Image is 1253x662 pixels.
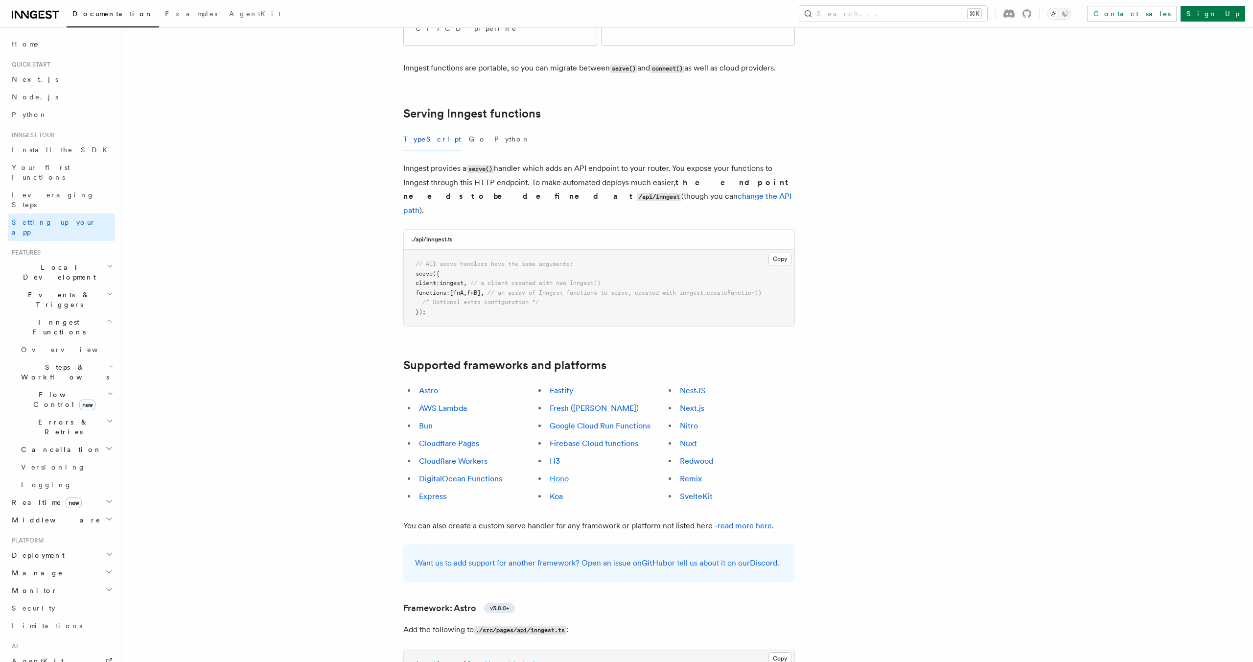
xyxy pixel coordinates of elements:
[412,236,453,243] h3: ./api/inngest.ts
[550,456,560,466] a: H3
[8,586,58,595] span: Monitor
[415,556,783,570] p: Want us to add support for another framework? Open an issue on or tell us about it on our .
[8,249,41,257] span: Features
[17,458,115,476] a: Versioning
[1087,6,1177,22] a: Contact sales
[419,403,467,413] a: AWS Lambda
[229,10,281,18] span: AgentKit
[12,111,47,118] span: Python
[419,386,438,395] a: Astro
[768,253,791,265] button: Copy
[8,290,107,309] span: Events & Triggers
[8,550,65,560] span: Deployment
[12,622,82,630] span: Limitations
[159,3,223,26] a: Examples
[8,341,115,494] div: Inngest Functions
[8,546,115,564] button: Deployment
[419,492,446,501] a: Express
[21,463,86,471] span: Versioning
[17,390,108,409] span: Flow Control
[450,289,464,296] span: [fnA
[8,159,115,186] a: Your first Functions
[403,128,461,150] button: TypeScript
[464,280,467,286] span: ,
[419,456,487,466] a: Cloudflare Workers
[8,262,107,282] span: Local Development
[12,218,96,236] span: Setting up your app
[8,582,115,599] button: Monitor
[17,358,115,386] button: Steps & Workflows
[718,521,772,530] a: read more here
[165,10,217,18] span: Examples
[422,299,539,306] span: /* Optional extra configuration */
[8,286,115,313] button: Events & Triggers
[12,93,58,101] span: Node.js
[8,617,115,635] a: Limitations
[403,107,541,120] a: Serving Inngest functions
[8,515,101,525] span: Middleware
[550,386,574,395] a: Fastify
[750,558,777,567] a: Discord
[680,492,713,501] a: SvelteKit
[436,280,440,286] span: :
[968,9,981,19] kbd: ⌘K
[416,289,446,296] span: functions
[799,6,987,22] button: Search...⌘K
[440,280,464,286] span: inngest
[474,626,566,635] code: ./src/pages/api/inngest.ts
[467,289,481,296] span: fnB]
[550,492,563,501] a: Koa
[680,386,706,395] a: NestJS
[680,474,702,483] a: Remix
[419,421,433,430] a: Bun
[17,341,115,358] a: Overview
[8,259,115,286] button: Local Development
[21,481,72,489] span: Logging
[416,260,573,267] span: // All serve handlers have the same arguments:
[494,128,530,150] button: Python
[416,270,433,277] span: serve
[17,441,115,458] button: Cancellation
[8,213,115,241] a: Setting up your app
[680,456,713,466] a: Redwood
[12,39,39,49] span: Home
[66,497,82,508] span: new
[650,65,684,73] code: connect()
[466,165,494,173] code: serve()
[550,403,639,413] a: Fresh ([PERSON_NAME])
[1181,6,1245,22] a: Sign Up
[8,564,115,582] button: Manage
[416,308,426,315] span: });
[403,601,515,615] a: Framework: Astrov3.8.0+
[637,193,681,201] code: /api/inngest
[17,476,115,494] a: Logging
[17,417,106,437] span: Errors & Retries
[419,439,479,448] a: Cloudflare Pages
[223,3,287,26] a: AgentKit
[17,445,102,454] span: Cancellation
[12,604,55,612] span: Security
[464,289,467,296] span: ,
[17,386,115,413] button: Flow Controlnew
[8,141,115,159] a: Install the SDK
[419,474,502,483] a: DigitalOcean Functions
[487,289,762,296] span: // an array of Inngest functions to serve, created with inngest.createFunction()
[8,317,106,337] span: Inngest Functions
[610,65,637,73] code: serve()
[403,519,795,533] p: You can also create a custom serve handler for any framework or platform not listed here - .
[8,497,82,507] span: Realtime
[8,568,63,578] span: Manage
[403,358,606,372] a: Supported frameworks and platforms
[8,494,115,511] button: Realtimenew
[403,623,795,637] p: Add the following to :
[680,439,697,448] a: Nuxt
[1047,8,1071,20] button: Toggle dark mode
[21,346,122,354] span: Overview
[72,10,153,18] span: Documentation
[12,191,94,209] span: Leveraging Steps
[433,270,440,277] span: ({
[17,413,115,441] button: Errors & Retries
[17,362,109,382] span: Steps & Workflows
[642,558,668,567] a: GitHub
[8,642,18,650] span: AI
